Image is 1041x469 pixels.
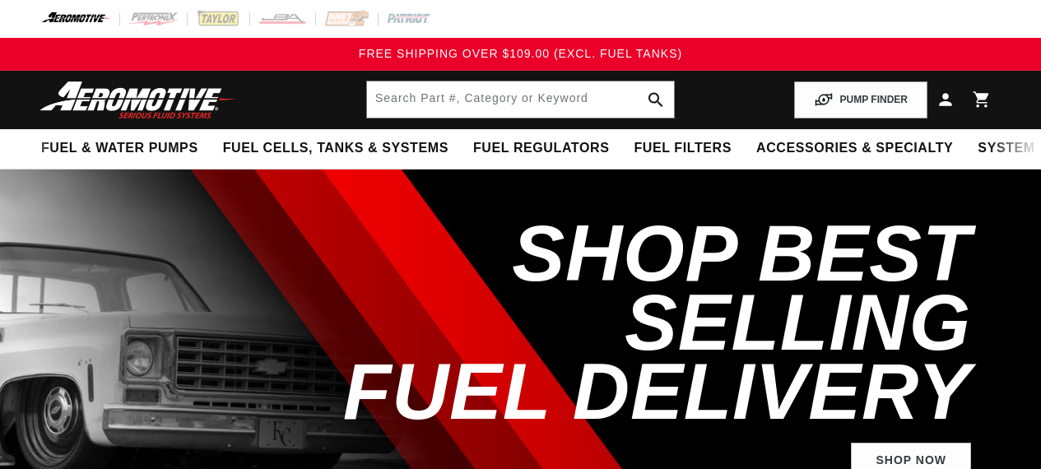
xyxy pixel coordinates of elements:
summary: Fuel Filters [621,129,744,168]
summary: Fuel Cells, Tanks & Systems [211,129,461,168]
summary: Fuel Regulators [461,129,621,168]
span: Accessories & Specialty [756,140,953,157]
span: Fuel Filters [634,140,732,157]
input: Search by Part Number, Category or Keyword [367,81,674,118]
summary: Fuel & Water Pumps [29,129,211,168]
span: Fuel & Water Pumps [41,140,198,157]
button: search button [638,81,674,118]
summary: Accessories & Specialty [744,129,965,168]
span: FREE SHIPPING OVER $109.00 (EXCL. FUEL TANKS) [359,47,682,60]
span: Fuel Regulators [473,140,609,157]
h2: SHOP BEST SELLING FUEL DELIVERY [267,219,971,426]
span: Fuel Cells, Tanks & Systems [223,140,448,157]
img: Aeromotive [35,81,241,119]
button: PUMP FINDER [794,81,927,118]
